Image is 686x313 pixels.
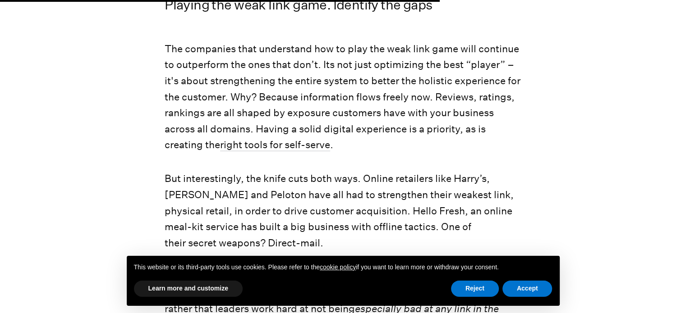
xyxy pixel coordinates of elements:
[451,281,499,297] button: Reject
[502,281,552,297] button: Accept
[320,263,356,271] a: cookie policy
[165,41,521,153] p: The companies that understand how to play the weak link game will continue to outperform the ones...
[220,139,330,151] a: right tools for self-serve
[127,256,560,279] div: This website or its third-party tools use cookies. Please refer to the if you want to learn more ...
[134,281,243,297] button: Learn more and customize
[165,171,521,251] p: But interestingly, the knife cuts both ways. Online retailers like Harry’s, [PERSON_NAME] and Pel...
[120,249,567,313] div: Notice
